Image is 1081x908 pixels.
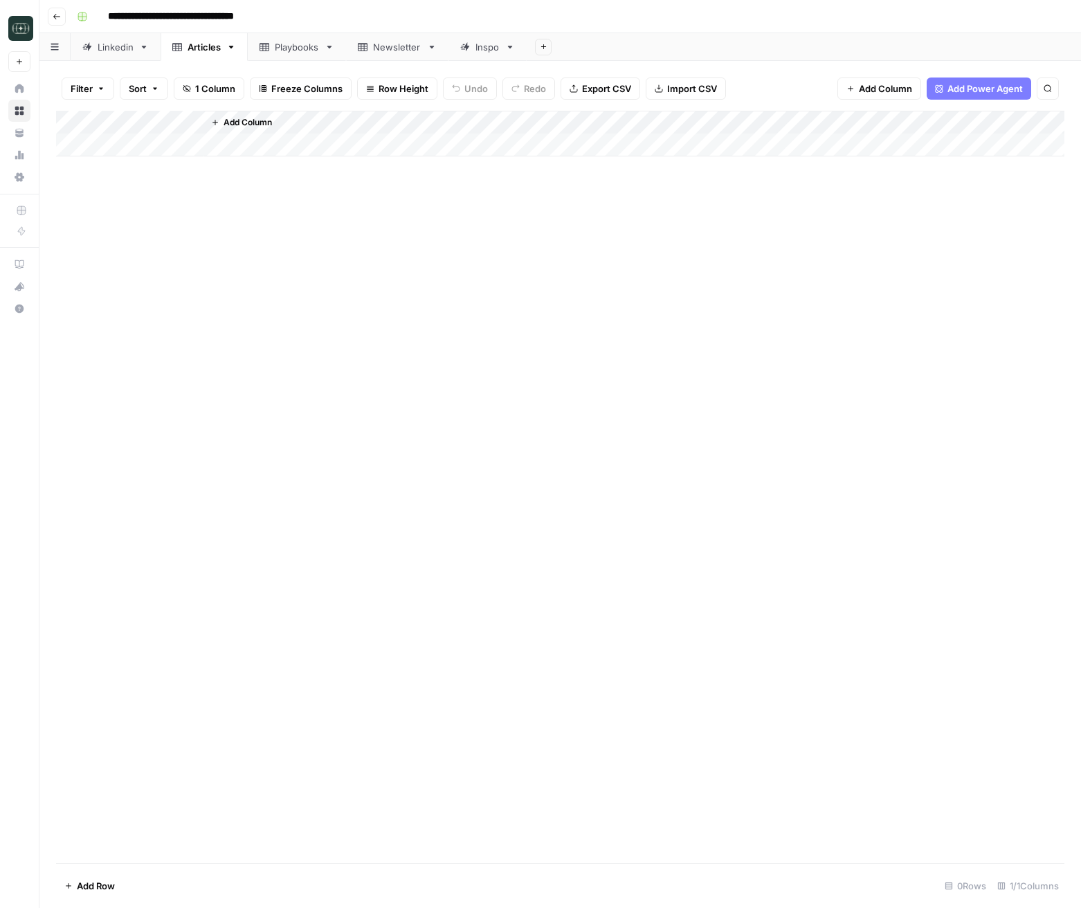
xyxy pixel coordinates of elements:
[9,276,30,297] div: What's new?
[188,40,221,54] div: Articles
[195,82,235,96] span: 1 Column
[373,40,421,54] div: Newsletter
[443,78,497,100] button: Undo
[77,879,115,893] span: Add Row
[129,82,147,96] span: Sort
[561,78,640,100] button: Export CSV
[475,40,500,54] div: Inspo
[8,16,33,41] img: Catalyst Logo
[174,78,244,100] button: 1 Column
[837,78,921,100] button: Add Column
[120,78,168,100] button: Sort
[8,298,30,320] button: Help + Support
[8,275,30,298] button: What's new?
[939,875,992,897] div: 0 Rows
[248,33,346,61] a: Playbooks
[667,82,717,96] span: Import CSV
[357,78,437,100] button: Row Height
[448,33,527,61] a: Inspo
[502,78,555,100] button: Redo
[8,78,30,100] a: Home
[56,875,123,897] button: Add Row
[859,82,912,96] span: Add Column
[71,82,93,96] span: Filter
[464,82,488,96] span: Undo
[8,144,30,166] a: Usage
[206,113,278,131] button: Add Column
[524,82,546,96] span: Redo
[646,78,726,100] button: Import CSV
[224,116,272,129] span: Add Column
[62,78,114,100] button: Filter
[8,253,30,275] a: AirOps Academy
[98,40,134,54] div: Linkedin
[8,122,30,144] a: Your Data
[8,11,30,46] button: Workspace: Catalyst
[271,82,343,96] span: Freeze Columns
[927,78,1031,100] button: Add Power Agent
[346,33,448,61] a: Newsletter
[8,166,30,188] a: Settings
[71,33,161,61] a: Linkedin
[161,33,248,61] a: Articles
[947,82,1023,96] span: Add Power Agent
[582,82,631,96] span: Export CSV
[275,40,319,54] div: Playbooks
[250,78,352,100] button: Freeze Columns
[992,875,1064,897] div: 1/1 Columns
[379,82,428,96] span: Row Height
[8,100,30,122] a: Browse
